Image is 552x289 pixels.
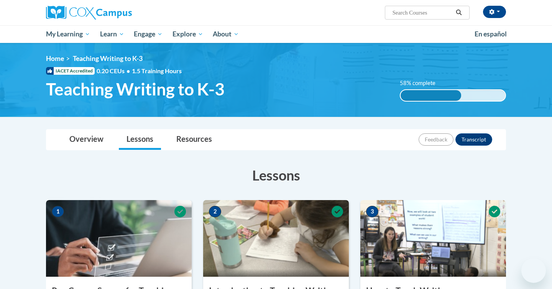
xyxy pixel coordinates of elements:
[73,54,143,62] span: Teaching Writing to K-3
[97,67,132,75] span: 0.20 CEUs
[483,6,506,18] button: Account Settings
[46,6,192,20] a: Cox Campus
[34,25,517,43] div: Main menu
[455,133,492,146] button: Transcript
[203,200,349,277] img: Course Image
[46,166,506,185] h3: Lessons
[46,30,90,39] span: My Learning
[119,130,161,150] a: Lessons
[470,26,512,42] a: En español
[401,90,462,101] div: 58% complete
[475,30,507,38] span: En español
[46,79,225,99] span: Teaching Writing to K-3
[360,200,506,277] img: Course Image
[172,30,203,39] span: Explore
[392,8,453,17] input: Search Courses
[132,67,182,74] span: 1.5 Training Hours
[46,54,64,62] a: Home
[46,6,132,20] img: Cox Campus
[169,130,220,150] a: Resources
[453,8,465,17] button: Search
[41,25,95,43] a: My Learning
[100,30,124,39] span: Learn
[366,206,378,217] span: 3
[52,206,64,217] span: 1
[46,67,95,75] span: IACET Accredited
[95,25,129,43] a: Learn
[521,258,546,283] iframe: Button to launch messaging window
[419,133,453,146] button: Feedback
[213,30,239,39] span: About
[46,200,192,277] img: Course Image
[208,25,244,43] a: About
[62,130,111,150] a: Overview
[400,79,444,87] label: 58% complete
[127,67,130,74] span: •
[168,25,208,43] a: Explore
[209,206,221,217] span: 2
[129,25,168,43] a: Engage
[134,30,163,39] span: Engage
